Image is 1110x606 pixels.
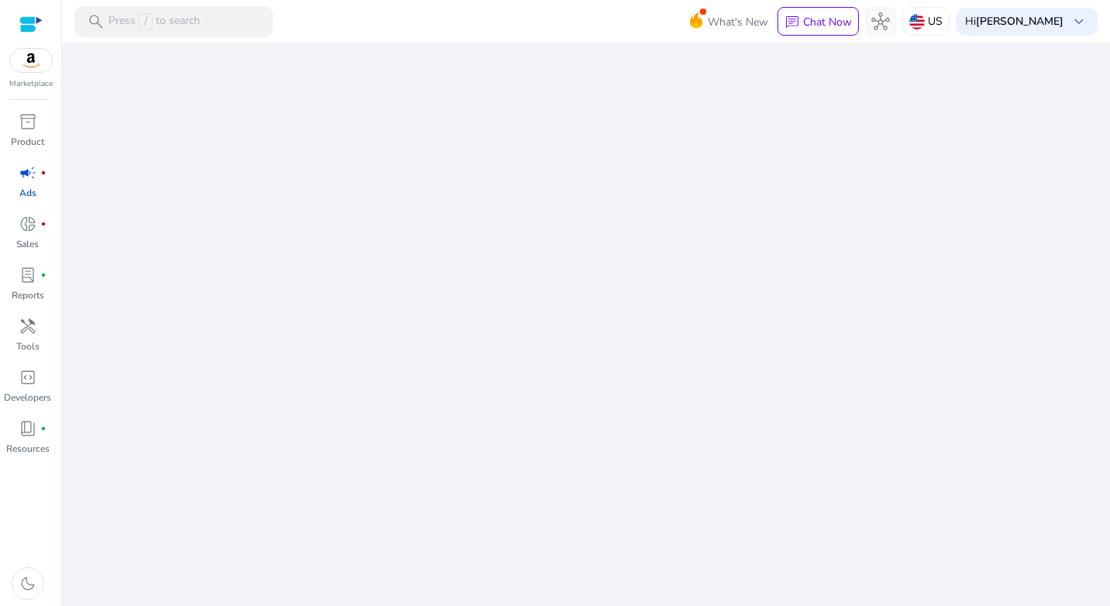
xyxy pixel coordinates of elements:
p: Developers [4,391,51,405]
span: lab_profile [19,266,37,284]
p: Sales [16,237,39,251]
p: Product [11,135,44,149]
span: chat [784,15,800,30]
p: Press to search [109,13,200,30]
span: hub [871,12,890,31]
p: Hi [965,16,1063,27]
p: US [928,8,943,35]
span: donut_small [19,215,37,233]
span: fiber_manual_record [40,425,47,432]
span: inventory_2 [19,112,37,131]
p: Marketplace [9,78,53,90]
span: keyboard_arrow_down [1070,12,1088,31]
span: book_4 [19,419,37,438]
p: Chat Now [803,15,852,29]
p: Resources [6,442,50,456]
button: chatChat Now [777,7,859,36]
b: [PERSON_NAME] [976,14,1063,29]
img: amazon.svg [10,49,52,72]
p: Tools [16,339,40,353]
span: code_blocks [19,368,37,387]
span: fiber_manual_record [40,221,47,227]
span: fiber_manual_record [40,170,47,176]
p: Ads [19,186,36,200]
img: us.svg [909,14,925,29]
p: Reports [12,288,44,302]
span: handyman [19,317,37,336]
span: dark_mode [19,574,37,593]
span: campaign [19,164,37,182]
button: hub [865,6,896,37]
span: search [87,12,105,31]
span: / [139,13,153,30]
span: What's New [708,9,768,36]
span: fiber_manual_record [40,272,47,278]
